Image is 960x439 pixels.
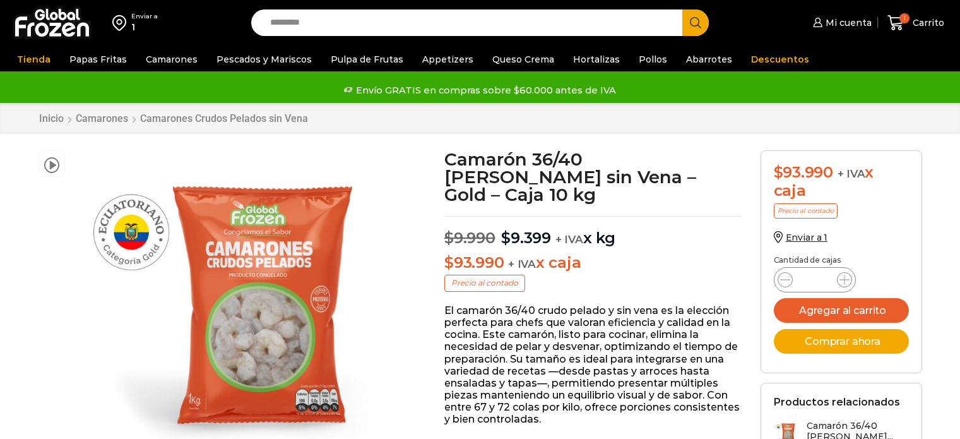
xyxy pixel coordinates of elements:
a: Descuentos [745,47,815,71]
span: $ [444,253,454,272]
span: $ [501,229,511,247]
a: Pulpa de Frutas [324,47,410,71]
a: Queso Crema [486,47,560,71]
bdi: 93.990 [444,253,504,272]
a: Inicio [39,112,64,124]
button: Search button [682,9,709,36]
button: Comprar ahora [774,329,909,354]
a: Pescados y Mariscos [210,47,318,71]
nav: Breadcrumb [39,112,309,124]
bdi: 9.990 [444,229,495,247]
h1: Camarón 36/40 [PERSON_NAME] sin Vena – Gold – Caja 10 kg [444,150,742,203]
a: Tienda [11,47,57,71]
p: Precio al contado [774,203,838,219]
a: Camarones [75,112,129,124]
a: Camarones [139,47,204,71]
img: address-field-icon.svg [112,12,131,33]
span: Carrito [910,16,944,29]
div: 1 [131,21,158,33]
span: $ [774,163,783,181]
span: Mi cuenta [822,16,872,29]
a: Pollos [632,47,673,71]
a: Papas Fritas [63,47,133,71]
span: + IVA [555,233,583,246]
span: 1 [899,13,910,23]
a: Mi cuenta [810,10,872,35]
a: Hortalizas [567,47,626,71]
a: Abarrotes [680,47,738,71]
input: Product quantity [803,271,827,289]
span: + IVA [838,167,865,180]
a: Appetizers [416,47,480,71]
div: Enviar a [131,12,158,21]
a: Enviar a 1 [774,232,828,243]
p: Cantidad de cajas [774,256,909,265]
span: Enviar a 1 [786,232,828,243]
button: Agregar al carrito [774,298,909,323]
a: 1 Carrito [884,8,947,38]
p: x kg [444,216,742,248]
span: + IVA [508,258,536,270]
div: x caja [774,164,909,200]
bdi: 9.399 [501,229,551,247]
bdi: 93.990 [774,163,833,181]
a: Camarones Crudos Pelados sin Vena [139,112,309,124]
p: x caja [444,254,742,272]
h2: Productos relacionados [774,396,900,408]
p: El camarón 36/40 crudo pelado y sin vena es la elección perfecta para chefs que valoran eficienci... [444,304,742,426]
p: Precio al contado [444,275,525,291]
span: $ [444,229,454,247]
